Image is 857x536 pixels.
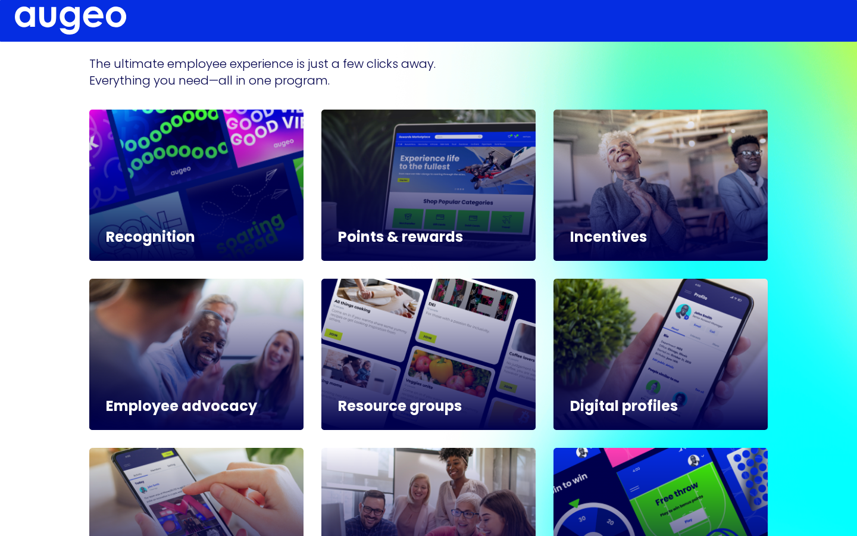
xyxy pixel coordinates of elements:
h5: Recognition [106,231,287,245]
p: The ultimate employee experience is just a few clicks away. Everything you need—all in one program. [89,55,768,89]
h5: Digital profiles [570,400,751,415]
img: Augeo logo [15,7,126,35]
h5: Points & rewards [338,231,519,245]
h5: Employee advocacy [106,400,287,415]
h5: Incentives [570,231,751,245]
h5: Resource groups [338,400,519,415]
